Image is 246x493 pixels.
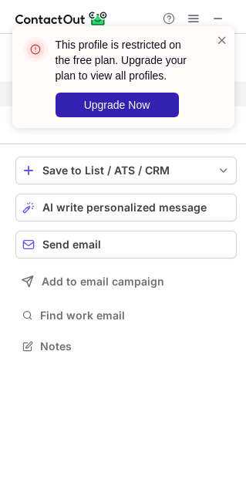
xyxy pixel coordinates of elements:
[40,309,231,322] span: Find work email
[15,336,237,357] button: Notes
[15,194,237,221] button: AI write personalized message
[15,305,237,326] button: Find work email
[15,157,237,184] button: save-profile-one-click
[42,164,210,177] div: Save to List / ATS / CRM
[15,268,237,295] button: Add to email campaign
[42,238,101,251] span: Send email
[23,37,48,62] img: error
[84,99,150,111] span: Upgrade Now
[42,275,164,288] span: Add to email campaign
[56,37,197,83] header: This profile is restricted on the free plan. Upgrade your plan to view all profiles.
[15,9,108,28] img: ContactOut v5.3.10
[40,339,231,353] span: Notes
[56,93,179,117] button: Upgrade Now
[42,201,207,214] span: AI write personalized message
[15,231,237,258] button: Send email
